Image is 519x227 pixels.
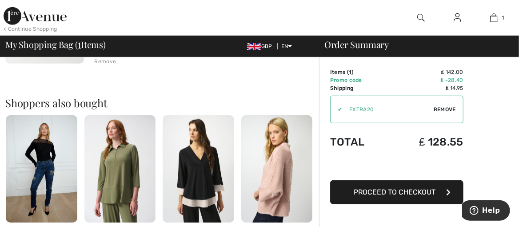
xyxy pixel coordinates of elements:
span: Remove [434,105,456,113]
iframe: PayPal [330,157,463,177]
button: Proceed to Checkout [330,180,463,204]
span: 1 [78,38,81,49]
img: search the website [417,12,425,23]
span: EN [281,43,292,49]
img: UK Pound [247,43,261,50]
img: Oversized Knitted Pullover Style 253943 [241,115,313,223]
div: Remove [95,57,116,65]
td: Shipping [330,84,388,92]
img: My Info [454,12,461,23]
span: GBP [247,43,276,49]
a: 1 [476,12,511,23]
img: 1ère Avenue [4,7,67,25]
div: Order Summary [314,40,514,49]
td: Promo code [330,76,388,84]
div: < Continue Shopping [4,25,57,33]
img: V-Neck Pullover Style 253082 [163,115,234,223]
iframe: Opens a widget where you can find more information [462,200,510,223]
span: Proceed to Checkout [354,188,435,196]
span: My Shopping Bag ( Items) [5,40,106,49]
img: Casual Hip-Length Zipper Top Style 251055 [84,115,156,223]
div: ✔ [331,105,342,113]
input: Promo code [342,96,434,123]
td: ₤ 128.55 [388,127,463,157]
td: ₤ 14.95 [388,84,463,92]
td: Total [330,127,388,157]
a: Sign In [447,12,468,24]
img: Embellished High-Waisted Skinny Jeans Style 253863 [6,115,77,223]
span: 1 [502,14,504,22]
td: ₤ 142.00 [388,68,463,76]
td: ₤ -28.40 [388,76,463,84]
td: Items ( ) [330,68,388,76]
span: 1 [349,69,351,75]
img: My Bag [490,12,498,23]
h2: Shoppers also bought [5,97,319,108]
